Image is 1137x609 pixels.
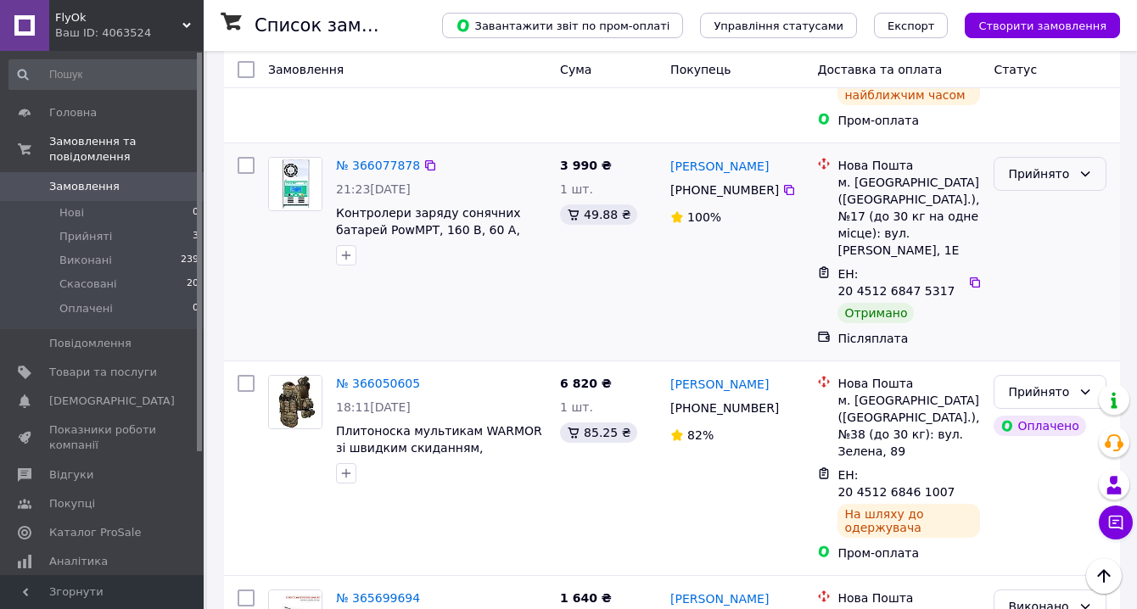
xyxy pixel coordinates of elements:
a: [PERSON_NAME] [670,158,769,175]
span: Скасовані [59,277,117,292]
span: 239 [181,253,199,268]
div: м. [GEOGRAPHIC_DATA] ([GEOGRAPHIC_DATA].), №38 (до 30 кг): вул. Зелена, 89 [837,392,980,460]
img: Фото товару [269,376,322,428]
a: [PERSON_NAME] [670,590,769,607]
span: 0 [193,205,199,221]
a: [PERSON_NAME] [670,376,769,393]
div: [PHONE_NUMBER] [667,396,782,420]
span: [DEMOGRAPHIC_DATA] [49,394,175,409]
span: Управління статусами [714,20,843,32]
span: 20 [187,277,199,292]
div: Пром-оплата [837,112,980,129]
span: Покупці [49,496,95,511]
span: Показники роботи компанії [49,422,157,453]
div: Ваш ID: 4063524 [55,25,204,41]
div: Нова Пошта [837,157,980,174]
button: Створити замовлення [965,13,1120,38]
div: 49.88 ₴ [560,204,637,225]
a: Контролери заряду сонячних батарей PowMPT, 160 В, 60 A, контролер для сонячної батареї FlyOk [336,206,538,271]
a: № 366077878 [336,159,420,172]
button: Завантажити звіт по пром-оплаті [442,13,683,38]
span: Повідомлення [49,336,132,351]
img: Фото товару [269,158,322,210]
span: Доставка та оплата [817,63,942,76]
span: 3 [193,229,199,244]
a: № 366050605 [336,377,420,390]
span: Експорт [888,20,935,32]
span: Статус [994,63,1037,76]
input: Пошук [8,59,200,90]
button: Чат з покупцем [1099,506,1133,539]
div: Оплачено [994,416,1085,436]
h1: Список замовлень [255,15,427,36]
button: Експорт [874,13,949,38]
span: Замовлення та повідомлення [49,134,204,165]
span: Відгуки [49,467,93,483]
span: 1 шт. [560,400,593,414]
span: 3 990 ₴ [560,159,612,172]
span: 6 820 ₴ [560,377,612,390]
div: [PHONE_NUMBER] [667,178,782,202]
span: 100% [687,210,721,224]
div: Нова Пошта [837,375,980,392]
div: Пром-оплата [837,545,980,562]
div: Прийнято [1008,383,1072,401]
button: Управління статусами [700,13,857,38]
span: Головна [49,105,97,120]
span: 18:11[DATE] [336,400,411,414]
div: Післяплата [837,330,980,347]
span: Аналітика [49,554,108,569]
span: Каталог ProSale [49,525,141,540]
span: 0 [193,301,199,316]
span: Виконані [59,253,112,268]
span: Завантажити звіт по пром-оплаті [456,18,669,33]
span: Прийняті [59,229,112,244]
a: Плитоноска мультикам WARMOR зі швидким скиданням, бронежилет 8 підсумків із кишенями під бічний з... [336,424,542,506]
span: Оплачені [59,301,113,316]
span: ЕН: 20 4512 6847 5317 [837,267,955,298]
span: FlyOk [55,10,182,25]
a: Фото товару [268,157,322,211]
span: 21:23[DATE] [336,182,411,196]
button: Наверх [1086,558,1122,594]
a: № 365699694 [336,591,420,605]
span: Замовлення [268,63,344,76]
div: Прийнято [1008,165,1072,183]
span: ЕН: 20 4512 6846 1007 [837,468,955,499]
span: Замовлення [49,179,120,194]
span: Cума [560,63,591,76]
span: Створити замовлення [978,20,1106,32]
div: м. [GEOGRAPHIC_DATA] ([GEOGRAPHIC_DATA].), №17 (до 30 кг на одне місце): вул. [PERSON_NAME], 1Е [837,174,980,259]
span: 1 640 ₴ [560,591,612,605]
a: Фото товару [268,375,322,429]
span: Покупець [670,63,731,76]
span: 82% [687,428,714,442]
span: 1 шт. [560,182,593,196]
div: На шляху до одержувача [837,504,980,538]
a: Створити замовлення [948,18,1120,31]
div: Отримано [837,303,914,323]
span: Нові [59,205,84,221]
span: Товари та послуги [49,365,157,380]
div: 85.25 ₴ [560,422,637,443]
div: Нова Пошта [837,589,980,606]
